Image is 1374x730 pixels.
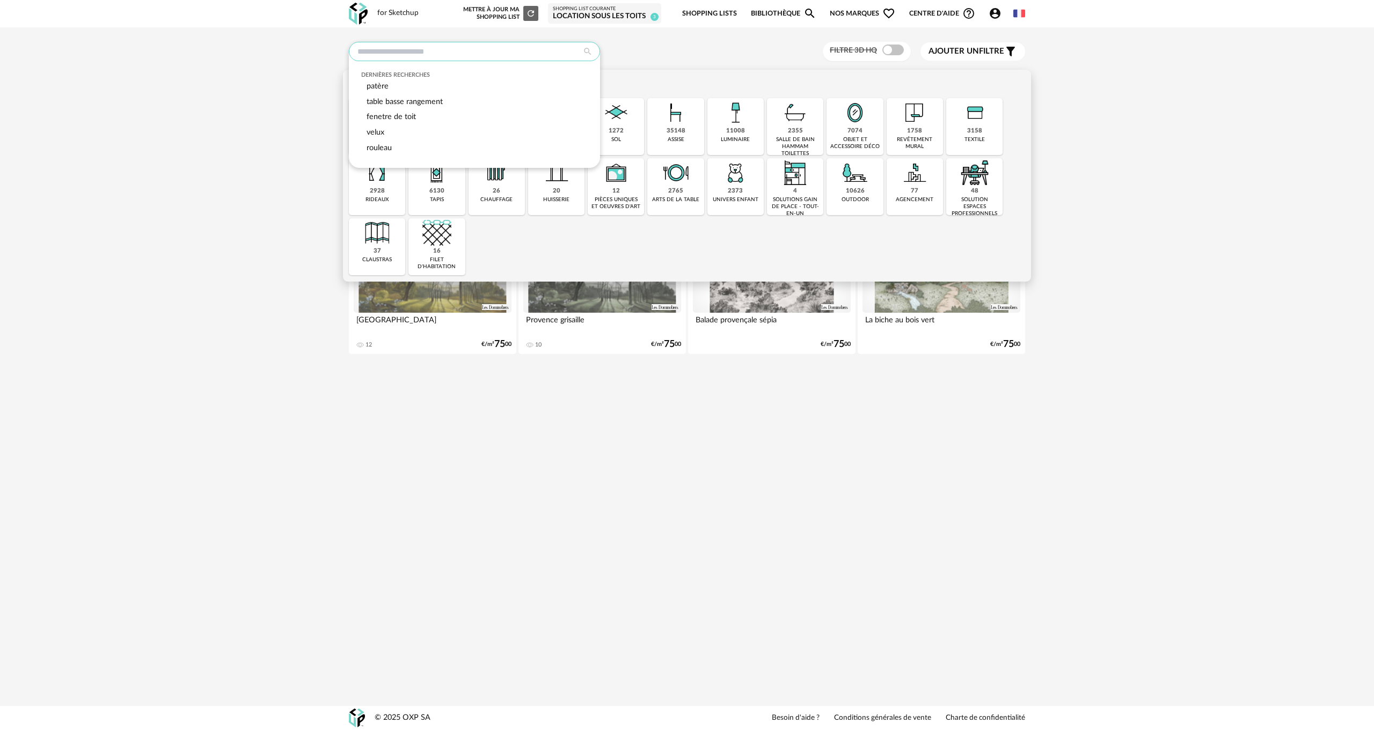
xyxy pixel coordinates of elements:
img: Huiserie.png [542,158,571,187]
div: 12 [366,341,372,349]
a: BibliothèqueMagnify icon [751,1,816,26]
div: 4 [793,187,797,195]
span: Account Circle icon [989,7,1006,20]
img: Outdoor.png [841,158,869,187]
div: luminaire [721,136,750,143]
span: patère [367,82,389,90]
div: filet d'habitation [412,256,462,270]
img: Rideaux.png [363,158,392,187]
div: 10626 [846,187,865,195]
div: 11008 [726,127,745,135]
div: 35148 [667,127,685,135]
div: €/m² 00 [821,341,851,348]
img: Sol.png [602,98,631,127]
img: espace-de-travail.png [960,158,989,187]
div: €/m² 00 [651,341,681,348]
img: OXP [349,709,365,727]
span: 75 [1003,341,1014,348]
div: 2765 [668,187,683,195]
a: Shopping List courante Location sous les toits 3 [553,6,656,21]
div: 2373 [728,187,743,195]
div: huisserie [543,196,569,203]
div: [GEOGRAPHIC_DATA] [354,313,511,334]
div: 2928 [370,187,385,195]
div: outdoor [842,196,869,203]
div: 3158 [967,127,982,135]
div: © 2025 OXP SA [375,713,430,723]
div: claustras [362,256,392,263]
img: Assise.png [661,98,690,127]
span: rouleau [367,144,392,152]
div: solutions gain de place - tout-en-un [770,196,820,217]
div: Location sous les toits [553,12,656,21]
img: Agencement.png [900,158,929,187]
span: Refresh icon [526,10,536,16]
div: rideaux [366,196,389,203]
div: chauffage [480,196,513,203]
img: OXP [349,3,368,25]
span: Nos marques [830,1,895,26]
div: La biche au bois vert [863,313,1020,334]
div: textile [964,136,985,143]
span: Filter icon [1004,45,1017,58]
img: Miroir.png [841,98,869,127]
div: Balade provençale sépia [693,313,851,334]
img: ArtTable.png [661,158,690,187]
img: Papier%20peint.png [900,98,929,127]
div: Provence grisaille [523,313,681,334]
div: sol [611,136,621,143]
span: table basse rangement [367,98,443,106]
div: assise [668,136,684,143]
div: 10 [535,341,542,349]
div: 16 [433,247,441,255]
span: 3 [651,13,659,21]
span: fenetre de toit [367,113,416,121]
div: solution espaces professionnels [949,196,999,217]
div: salle de bain hammam toilettes [770,136,820,157]
span: velux [367,128,384,136]
img: Luminaire.png [721,98,750,127]
span: Help Circle Outline icon [962,7,975,20]
span: 75 [664,341,675,348]
span: Magnify icon [803,7,816,20]
span: Account Circle icon [989,7,1002,20]
div: 1272 [609,127,624,135]
div: pièces uniques et oeuvres d'art [591,196,641,210]
img: Textile.png [960,98,989,127]
div: 6130 [429,187,444,195]
a: Conditions générales de vente [834,713,931,723]
img: Cloison.png [363,218,392,247]
img: filet.png [422,218,451,247]
div: 1758 [907,127,922,135]
div: revêtement mural [890,136,940,150]
img: Salle%20de%20bain.png [781,98,810,127]
img: ToutEnUn.png [781,158,810,187]
img: UniqueOeuvre.png [602,158,631,187]
div: 7074 [847,127,863,135]
button: Ajouter unfiltre Filter icon [920,42,1025,61]
a: 3D HQ Provence grisaille 10 €/m²7500 [518,219,686,354]
div: Mettre à jour ma Shopping List [461,6,538,21]
a: Besoin d'aide ? [772,713,820,723]
div: €/m² 00 [481,341,511,348]
img: fr [1013,8,1025,19]
div: objet et accessoire déco [830,136,880,150]
span: Heart Outline icon [882,7,895,20]
span: filtre [929,46,1004,57]
div: 26 [493,187,500,195]
div: for Sketchup [377,9,419,18]
div: 2355 [788,127,803,135]
img: Radiateur.png [482,158,511,187]
div: 20 [553,187,560,195]
div: Shopping List courante [553,6,656,12]
span: 75 [494,341,505,348]
div: 12 [612,187,620,195]
span: Filtre 3D HQ [830,47,877,54]
span: Ajouter un [929,47,979,55]
a: 3D HQ [GEOGRAPHIC_DATA] 12 €/m²7500 [349,219,516,354]
div: €/m² 00 [990,341,1020,348]
div: tapis [430,196,444,203]
div: agencement [896,196,933,203]
span: 75 [834,341,844,348]
div: univers enfant [713,196,758,203]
